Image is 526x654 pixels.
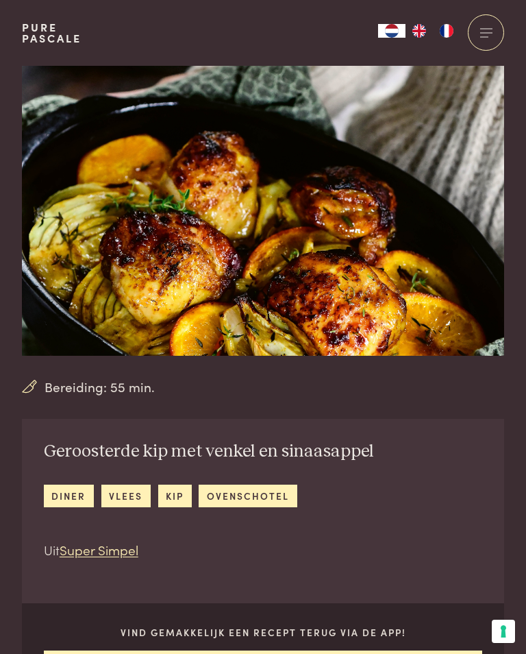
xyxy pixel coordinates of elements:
a: kip [158,485,192,507]
ul: Language list [405,24,460,38]
a: FR [433,24,460,38]
a: Super Simpel [60,540,138,559]
a: diner [44,485,94,507]
a: vlees [101,485,151,507]
div: Language [378,24,405,38]
a: EN [405,24,433,38]
h2: Geroosterde kip met venkel en sinaasappel [44,441,374,463]
aside: Language selected: Nederlands [378,24,460,38]
p: Vind gemakkelijk een recept terug via de app! [44,625,483,640]
p: Uit [44,540,374,560]
img: Geroosterde kip met venkel en sinaasappel [22,66,504,356]
a: PurePascale [22,22,82,44]
a: ovenschotel [199,485,297,507]
button: Uw voorkeuren voor toestemming voor trackingtechnologieën [492,620,515,643]
a: NL [378,24,405,38]
span: Bereiding: 55 min. [45,377,155,397]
